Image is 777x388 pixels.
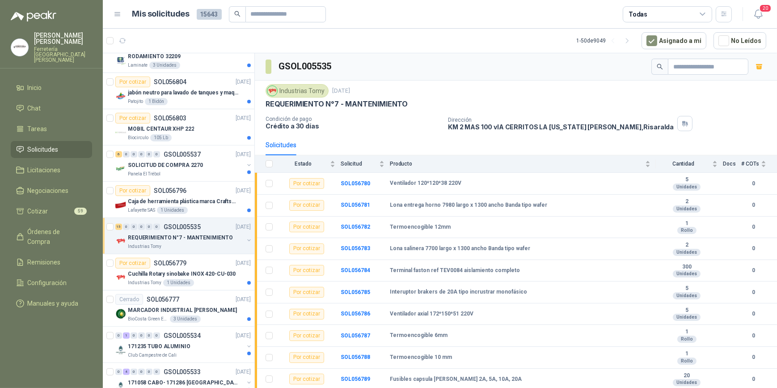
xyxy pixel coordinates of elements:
[741,310,766,318] b: 0
[28,298,79,308] span: Manuales y ayuda
[146,224,152,230] div: 0
[103,182,254,218] a: Por cotizarSOL056796[DATE] Company LogoCaja de herramienta plástica marca Craftsman de 26 pulgada...
[677,336,697,343] div: Rollo
[390,289,527,296] b: Interuptor brakers de 20A tipo incrustrar monofásico
[138,333,145,339] div: 0
[341,180,370,187] a: SOL056780
[236,368,251,376] p: [DATE]
[115,330,253,359] a: 0 1 0 0 0 0 GSOL005534[DATE] Company Logo171235 TUBO ALUMINIOClub Campestre de Cali
[115,308,126,319] img: Company Logo
[741,223,766,231] b: 0
[341,289,370,295] a: SOL056785
[341,245,370,252] a: SOL056783
[390,180,461,187] b: Ventilador 120*120*38 220V
[131,333,137,339] div: 0
[115,149,253,178] a: 6 0 0 0 0 0 GSOL005537[DATE] Company LogoSOLICITUD DE COMPRA 2270Panela El Trébol
[289,309,324,320] div: Por cotizar
[236,295,251,304] p: [DATE]
[34,47,92,63] p: Ferretería [GEOGRAPHIC_DATA][PERSON_NAME]
[673,379,701,386] div: Unidades
[163,279,194,286] div: 1 Unidades
[197,9,222,20] span: 15643
[341,202,370,208] b: SOL056781
[341,267,370,273] a: SOL056784
[656,176,718,183] b: 5
[128,270,236,278] p: Cuchilla Rotary sinobake INOX 420-CU-030
[128,98,143,105] p: Patojito
[103,254,254,290] a: Por cotizarSOL056779[DATE] Company LogoCuchilla Rotary sinobake INOX 420-CU-030Industrias Tomy1 U...
[741,244,766,253] b: 0
[236,332,251,340] p: [DATE]
[28,278,67,288] span: Configuración
[341,224,370,230] a: SOL056782
[657,64,663,70] span: search
[128,197,239,206] p: Caja de herramienta plástica marca Craftsman de 26 pulgadas color rojo y nego
[128,379,239,387] p: 171058 CABO- 171286 [GEOGRAPHIC_DATA]
[289,330,324,341] div: Por cotizar
[673,205,701,213] div: Unidades
[11,254,92,271] a: Remisiones
[11,203,92,220] a: Cotizar59
[128,234,233,242] p: REQUERIMIENTO N°7 - MANTENIMIENTO
[131,369,137,375] div: 0
[115,272,126,283] img: Company Logo
[147,296,179,303] p: SOL056777
[341,311,370,317] b: SOL056786
[138,224,145,230] div: 0
[28,124,47,134] span: Tareas
[138,151,145,158] div: 0
[236,150,251,159] p: [DATE]
[115,55,126,65] img: Company Logo
[11,120,92,137] a: Tareas
[390,224,451,231] b: Termoencogible 12mm
[115,369,122,375] div: 0
[28,165,61,175] span: Licitaciones
[279,60,333,73] h3: GSOL005535
[123,369,130,375] div: 4
[123,151,130,158] div: 0
[341,354,370,360] a: SOL056788
[656,307,718,314] b: 5
[132,8,190,21] h1: Mis solicitudes
[115,113,150,124] div: Por cotizar
[289,287,324,298] div: Por cotizar
[741,161,759,167] span: # COTs
[164,369,201,375] p: GSOL005533
[128,316,168,323] p: BioCosta Green Energy S.A.S
[11,223,92,250] a: Órdenes de Compra
[341,333,370,339] b: SOL056787
[289,352,324,363] div: Por cotizar
[115,200,126,210] img: Company Logo
[28,186,69,196] span: Negociaciones
[289,222,324,232] div: Por cotizar
[234,11,241,17] span: search
[576,34,634,48] div: 1 - 50 de 9049
[11,162,92,179] a: Licitaciones
[170,316,201,323] div: 3 Unidades
[332,87,350,95] p: [DATE]
[103,37,254,73] a: Por cotizarSOL056805[DATE] Company LogoRODAMIENTO 32209Laminate3 Unidades
[154,79,186,85] p: SOL056804
[128,306,237,315] p: MARCADOR INDUSTRIAL [PERSON_NAME]
[128,52,181,61] p: RODAMIENTO 32209
[741,353,766,362] b: 0
[115,222,253,250] a: 15 0 0 0 0 0 GSOL005535[DATE] Company LogoREQUERIMIENTO N°7 - MANTENIMIENTOIndustrias Tomy
[656,264,718,271] b: 300
[656,350,718,358] b: 1
[128,171,160,178] p: Panela El Trébol
[677,227,697,234] div: Rollo
[146,333,152,339] div: 0
[629,9,647,19] div: Todas
[390,376,522,383] b: Fusibles capsula [PERSON_NAME] 2A, 5A, 10A, 20A
[267,86,277,96] img: Company Logo
[266,84,329,98] div: Industrias Tomy
[103,73,254,109] a: Por cotizarSOL056804[DATE] Company Logojabón neutro para lavado de tanques y maquinas.Patojito1 B...
[28,257,61,267] span: Remisiones
[741,332,766,340] b: 0
[164,151,201,158] p: GSOL005537
[341,161,377,167] span: Solicitud
[11,182,92,199] a: Negociaciones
